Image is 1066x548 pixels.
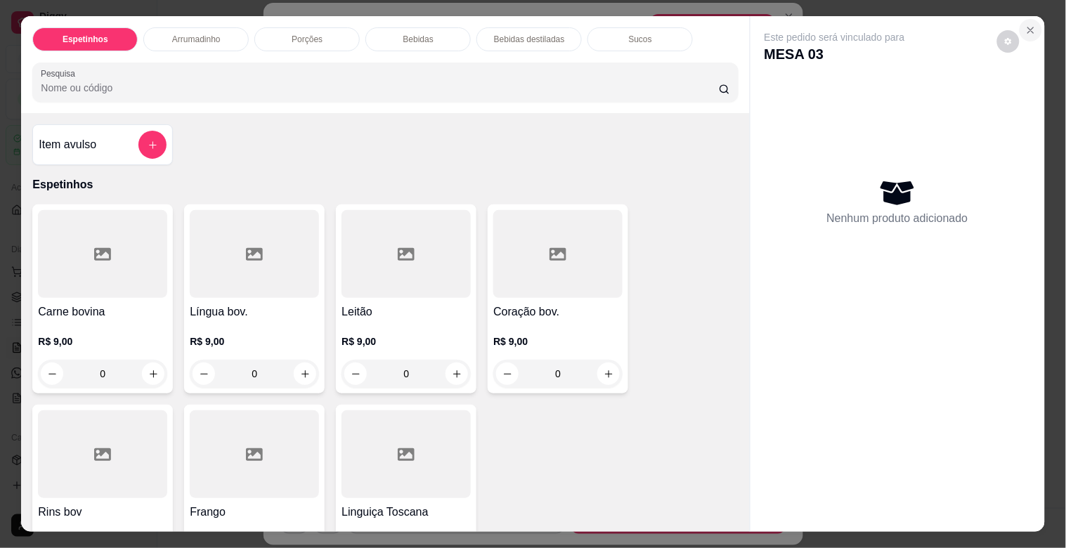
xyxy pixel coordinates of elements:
p: Porções [292,34,323,45]
button: Close [1020,19,1042,41]
h4: Língua bov. [190,304,319,320]
h4: Frango [190,504,319,521]
p: Sucos [629,34,652,45]
button: add-separate-item [138,131,167,159]
h4: Carne bovina [38,304,167,320]
button: increase-product-quantity [597,363,620,385]
button: decrease-product-quantity [997,30,1020,53]
p: Este pedido será vinculado para [765,30,905,44]
p: R$ 9,00 [38,334,167,348]
p: Arrumadinho [172,34,221,45]
button: increase-product-quantity [294,363,316,385]
h4: Linguiça Toscana [342,504,471,521]
button: decrease-product-quantity [193,363,215,385]
button: decrease-product-quantity [344,363,367,385]
button: increase-product-quantity [142,363,164,385]
h4: Item avulso [39,136,96,153]
p: R$ 9,00 [190,334,319,348]
p: R$ 9,00 [342,334,471,348]
p: R$ 9,00 [493,334,623,348]
p: Bebidas destiladas [494,34,565,45]
p: Espetinhos [63,34,108,45]
h4: Coração bov. [493,304,623,320]
label: Pesquisa [41,67,80,79]
p: Bebidas [403,34,434,45]
input: Pesquisa [41,81,719,95]
p: MESA 03 [765,44,905,64]
h4: Rins bov [38,504,167,521]
h4: Leitão [342,304,471,320]
button: decrease-product-quantity [41,363,63,385]
button: decrease-product-quantity [496,363,519,385]
p: Nenhum produto adicionado [827,210,968,227]
button: increase-product-quantity [446,363,468,385]
p: Espetinhos [32,176,738,193]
